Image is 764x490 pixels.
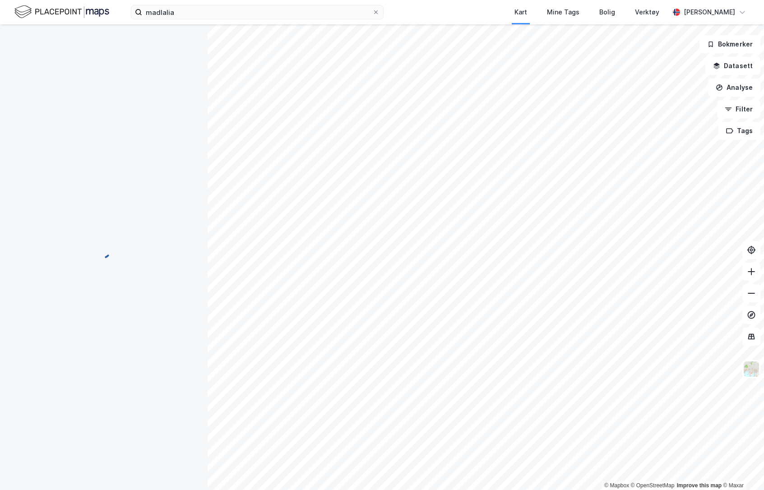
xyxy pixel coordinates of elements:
div: Verktøy [635,7,659,18]
a: Improve this map [677,482,722,489]
div: Mine Tags [547,7,579,18]
button: Filter [717,100,760,118]
input: Søk på adresse, matrikkel, gårdeiere, leietakere eller personer [142,5,372,19]
button: Bokmerker [699,35,760,53]
img: Z [743,361,760,378]
img: logo.f888ab2527a4732fd821a326f86c7f29.svg [14,4,109,20]
button: Analyse [708,79,760,97]
div: Bolig [599,7,615,18]
a: Mapbox [604,482,629,489]
iframe: Chat Widget [719,447,764,490]
img: spinner.a6d8c91a73a9ac5275cf975e30b51cfb.svg [97,245,111,259]
button: Tags [718,122,760,140]
div: [PERSON_NAME] [684,7,735,18]
button: Datasett [705,57,760,75]
a: OpenStreetMap [631,482,675,489]
div: Kart [514,7,527,18]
